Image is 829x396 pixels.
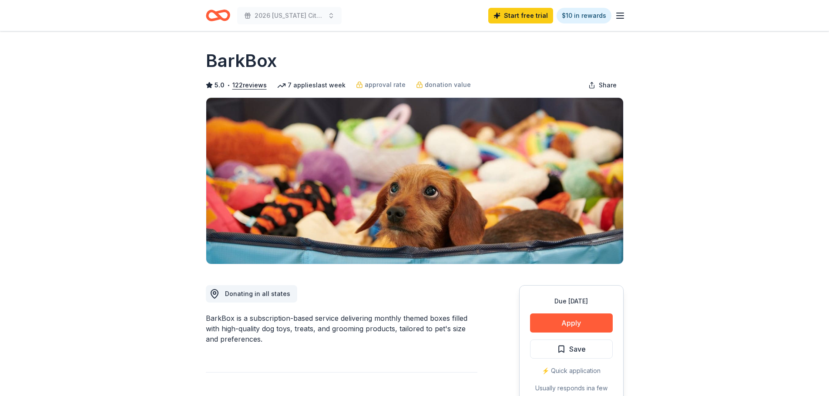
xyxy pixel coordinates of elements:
[599,80,617,90] span: Share
[530,366,613,376] div: ⚡️ Quick application
[206,98,623,264] img: Image for BarkBox
[530,313,613,333] button: Apply
[232,80,267,90] button: 122reviews
[557,8,611,23] a: $10 in rewards
[206,5,230,26] a: Home
[225,290,290,297] span: Donating in all states
[277,80,346,90] div: 7 applies last week
[237,7,342,24] button: 2026 [US_STATE] City Heart Ball
[365,80,406,90] span: approval rate
[255,10,324,21] span: 2026 [US_STATE] City Heart Ball
[530,339,613,359] button: Save
[206,313,477,344] div: BarkBox is a subscription-based service delivering monthly themed boxes filled with high-quality ...
[530,296,613,306] div: Due [DATE]
[488,8,553,23] a: Start free trial
[206,49,277,73] h1: BarkBox
[425,80,471,90] span: donation value
[581,77,624,94] button: Share
[569,343,586,355] span: Save
[356,80,406,90] a: approval rate
[416,80,471,90] a: donation value
[215,80,225,90] span: 5.0
[227,82,230,89] span: •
